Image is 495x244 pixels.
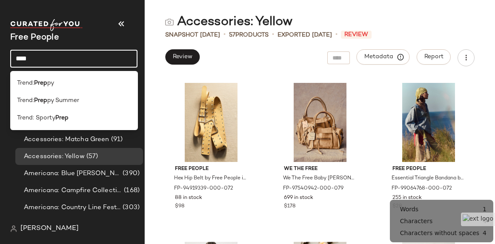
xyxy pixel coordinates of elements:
[174,185,233,193] span: FP-94919339-000-072
[165,49,200,65] button: Review
[357,49,410,65] button: Metadata
[34,79,47,88] b: Prep
[24,186,122,196] span: Americana: Campfire Collective
[223,30,226,40] span: •
[24,152,85,162] span: Accessories: Yellow
[109,135,123,145] span: (91)
[24,220,122,230] span: Americana: East Coast Summer
[17,79,34,88] span: Trend:
[392,185,452,193] span: FP-99064768-000-072
[341,31,372,39] span: Review
[122,220,140,230] span: (378)
[17,113,55,122] span: Trend: Sporty
[10,33,59,42] span: Current Company Name
[284,203,295,210] span: $178
[47,96,79,105] span: py Summer
[20,224,79,234] span: [PERSON_NAME]
[10,225,17,232] img: svg%3e
[392,175,464,182] span: Essential Triangle Bandana by Free People in Yellow
[335,30,338,40] span: •
[17,96,34,105] span: Trend:
[386,83,472,162] img: 99064768_072_e
[175,165,247,173] span: Free People
[10,19,83,31] img: cfy_white_logo.C9jOOHJF.svg
[24,169,121,179] span: Americana: Blue [PERSON_NAME] Baby
[284,165,356,173] span: We The Free
[47,79,54,88] span: py
[229,31,269,40] div: Products
[165,18,174,26] img: svg%3e
[424,54,443,60] span: Report
[174,175,246,182] span: Hex Hip Belt by Free People in Yellow, Size: S-M/P-M
[24,135,109,145] span: Accessories: Matcha Green
[121,203,140,213] span: (303)
[283,185,343,193] span: FP-97540942-000-079
[175,203,184,210] span: $98
[24,203,121,213] span: Americana: Country Line Festival
[283,175,355,182] span: We The Free Baby [PERSON_NAME] Tote Bag at Free People in Yellow
[392,165,465,173] span: Free People
[172,54,192,60] span: Review
[55,113,69,122] b: Prep
[165,14,292,31] div: Accessories: Yellow
[364,53,403,61] span: Metadata
[85,152,98,162] span: (57)
[272,30,274,40] span: •
[34,96,47,105] b: Prep
[122,186,140,196] span: (168)
[168,83,254,162] img: 94919339_072_0
[175,194,202,202] span: 88 in stock
[284,194,313,202] span: 699 in stock
[277,83,363,162] img: 97540942_079_0
[392,194,422,202] span: 255 in stock
[417,49,451,65] button: Report
[229,32,235,38] span: 57
[278,31,332,40] p: Exported [DATE]
[121,169,140,179] span: (390)
[165,31,220,40] span: Snapshot [DATE]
